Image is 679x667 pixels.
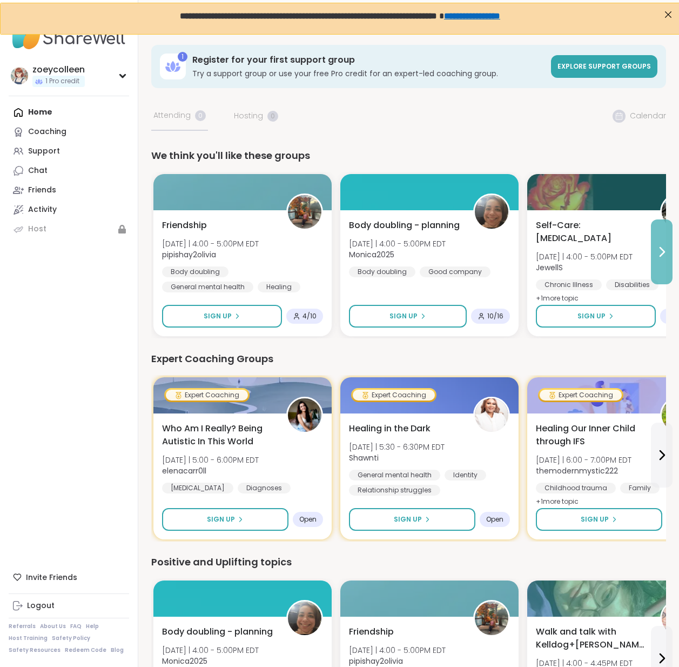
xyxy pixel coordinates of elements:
b: JewellS [536,262,563,273]
div: Body doubling [162,266,228,277]
span: Open [299,515,317,524]
div: Good company [420,266,490,277]
div: zoeycolleen [32,64,85,76]
span: [DATE] | 4:00 - 5:00PM EDT [536,251,633,262]
span: [DATE] | 4:00 - 5:00PM EDT [349,645,446,656]
a: Support [9,142,129,161]
span: [DATE] | 6:00 - 7:00PM EDT [536,455,631,465]
b: Shawnti [349,452,379,463]
a: FAQ [70,623,82,630]
div: Body doubling [349,266,415,277]
a: Logout [9,596,129,616]
div: Invite Friends [9,568,129,587]
span: [DATE] | 5:00 - 6:00PM EDT [162,455,259,465]
div: Disabilities [606,279,658,290]
div: General mental health [162,282,253,292]
span: Friendship [349,625,394,638]
span: 10 / 16 [487,312,503,321]
a: About Us [40,623,66,630]
div: Expert Coaching Groups [151,351,666,366]
button: Sign Up [162,508,288,531]
div: Expert Coaching [166,390,248,401]
a: Host Training [9,635,48,642]
div: Support [28,146,60,157]
a: Blog [111,646,124,654]
span: Self-Care: [MEDICAL_DATA] [536,219,648,245]
span: Healing in the Dark [349,422,431,435]
div: General mental health [349,470,440,481]
div: Expert Coaching [540,390,622,401]
h3: Try a support group or use your free Pro credit for an expert-led coaching group. [192,68,544,79]
span: Explore support groups [557,62,651,71]
b: pipishay2olivia [349,656,403,666]
span: 1 Pro credit [45,77,79,86]
span: Sign Up [389,311,418,321]
a: Referrals [9,623,36,630]
div: Coaching [28,126,66,137]
div: Chronic Illness [536,279,602,290]
a: Safety Policy [52,635,90,642]
img: zoeycolleen [11,67,28,84]
button: Sign Up [162,305,282,328]
div: Family [620,483,660,493]
span: Friendship [162,219,207,232]
a: Coaching [9,122,129,142]
div: Host [28,224,46,235]
span: [DATE] | 5:30 - 6:30PM EDT [349,442,445,452]
div: [MEDICAL_DATA] [162,483,233,493]
span: Healing Our Inner Child through IFS [536,422,648,448]
img: pipishay2olivia [475,602,508,635]
div: We think you'll like these groups [151,148,666,163]
b: themodernmystic222 [536,465,618,476]
a: Explore support groups [551,55,657,78]
b: Monica2025 [162,656,207,666]
span: Sign Up [207,515,235,524]
img: Shawnti [475,398,508,432]
span: Walk and talk with Kelldog+[PERSON_NAME]🐶 [536,625,648,651]
div: Positive and Uplifting topics [151,555,666,570]
div: Childhood trauma [536,483,616,493]
button: Sign Up [536,305,656,328]
span: Open [486,515,503,524]
a: Redeem Code [65,646,106,654]
span: [DATE] | 4:00 - 5:00PM EDT [349,238,446,249]
a: Safety Resources [9,646,60,654]
div: Friends [28,185,56,196]
div: Diagnoses [238,483,291,493]
div: Healing [258,282,300,292]
span: 4 / 10 [302,312,317,321]
span: Sign Up [577,311,606,321]
div: Relationship struggles [349,485,440,496]
b: elenacarr0ll [162,465,206,476]
img: Monica2025 [288,602,321,635]
a: Activity [9,200,129,219]
img: ShareWell Nav Logo [9,17,129,55]
button: Sign Up [349,508,475,531]
a: Host [9,219,129,239]
button: Sign Up [536,508,662,531]
img: pipishay2olivia [288,195,321,229]
div: Identity [445,470,486,481]
a: Friends [9,181,129,200]
span: Sign Up [204,311,232,321]
span: Who Am I Really? Being Autistic In This World [162,422,274,448]
span: Sign Up [581,515,609,524]
div: Close Step [661,4,675,18]
img: Monica2025 [475,195,508,229]
span: Body doubling - planning [162,625,273,638]
div: Expert Coaching [353,390,435,401]
span: Body doubling - planning [349,219,460,232]
button: Sign Up [349,305,467,328]
h3: Register for your first support group [192,54,544,66]
span: [DATE] | 4:00 - 5:00PM EDT [162,238,259,249]
b: Monica2025 [349,249,394,260]
div: 1 [178,52,187,62]
span: Sign Up [394,515,422,524]
div: Activity [28,204,57,215]
div: Chat [28,165,48,176]
img: elenacarr0ll [288,398,321,432]
a: Chat [9,161,129,181]
span: [DATE] | 4:00 - 5:00PM EDT [162,645,259,656]
a: Help [86,623,99,630]
b: pipishay2olivia [162,249,216,260]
